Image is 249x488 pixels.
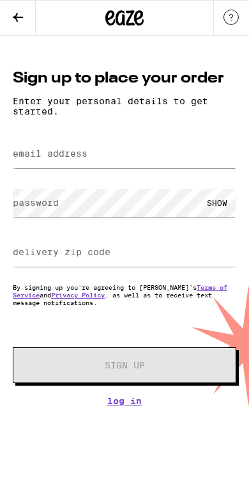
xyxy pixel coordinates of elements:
[198,189,236,217] div: SHOW
[13,283,227,299] a: Terms of Service
[13,148,87,159] label: email address
[13,283,236,306] p: By signing up you're agreeing to [PERSON_NAME]'s and , as well as to receive text message notific...
[13,347,236,383] button: Sign Up
[13,198,59,208] label: password
[13,139,236,168] input: email address
[13,247,110,257] label: delivery zip code
[13,96,236,116] p: Enter your personal details to get started.
[105,361,145,370] span: Sign Up
[13,238,236,267] input: delivery zip code
[51,291,105,299] a: Privacy Policy
[13,396,236,406] a: Log In
[13,68,236,90] h1: Sign up to place your order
